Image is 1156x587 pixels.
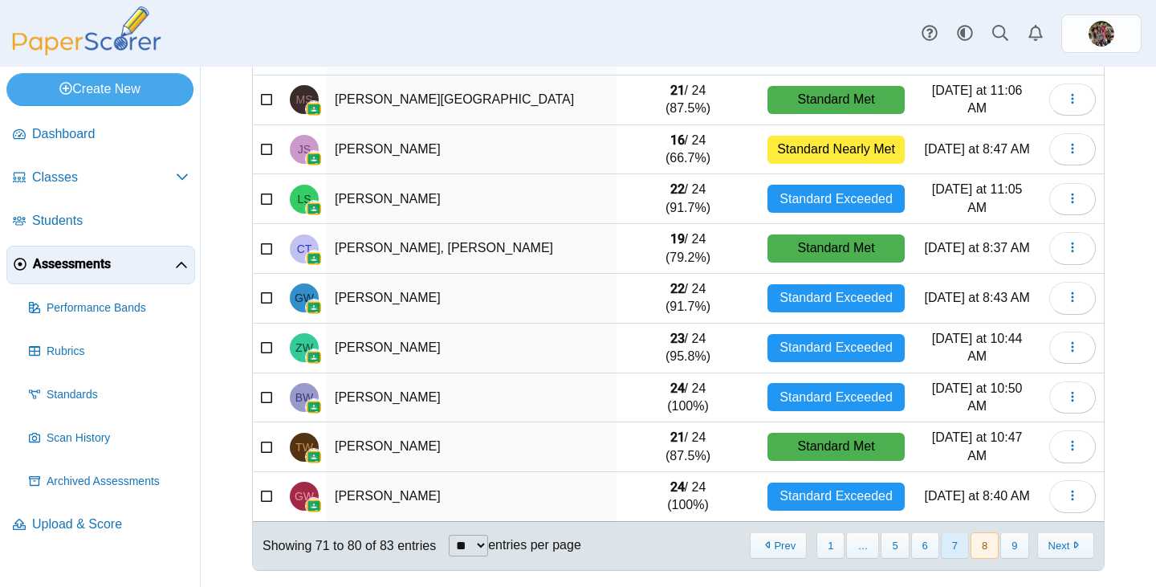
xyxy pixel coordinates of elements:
[295,392,314,403] span: Braylen Weavil
[971,532,999,559] button: 8
[306,349,322,365] img: googleClassroom-logo.png
[617,174,759,224] td: / 24 (91.7%)
[767,136,906,164] div: Standard Nearly Met
[670,381,685,396] b: 24
[47,300,189,316] span: Performance Bands
[22,376,195,414] a: Standards
[6,73,193,105] a: Create New
[925,142,1030,156] time: Sep 16, 2025 at 8:47 AM
[327,324,617,373] td: [PERSON_NAME]
[932,332,1023,363] time: Sep 16, 2025 at 10:44 AM
[22,463,195,501] a: Archived Assessments
[327,224,617,274] td: [PERSON_NAME], [PERSON_NAME]
[295,292,314,304] span: Grant Walser
[767,483,906,511] div: Standard Exceeded
[327,274,617,324] td: [PERSON_NAME]
[6,44,167,58] a: PaperScorer
[6,246,195,284] a: Assessments
[327,174,617,224] td: [PERSON_NAME]
[327,373,617,423] td: [PERSON_NAME]
[941,532,969,559] button: 7
[932,84,1023,115] time: Sep 16, 2025 at 11:06 AM
[816,532,845,559] button: 1
[32,125,189,143] span: Dashboard
[306,251,322,267] img: googleClassroom-logo.png
[297,243,312,255] span: Cooper Tuttle
[306,498,322,514] img: googleClassroom-logo.png
[767,234,906,263] div: Standard Met
[22,419,195,458] a: Scan History
[670,430,685,445] b: 21
[32,212,189,230] span: Students
[932,182,1023,214] time: Sep 16, 2025 at 11:05 AM
[925,291,1030,304] time: Sep 16, 2025 at 8:43 AM
[617,472,759,522] td: / 24 (100%)
[767,383,906,411] div: Standard Exceeded
[6,6,167,55] img: PaperScorer
[670,281,685,296] b: 22
[911,532,939,559] button: 6
[298,144,311,155] span: Jeremiah Sturgeon
[932,381,1023,413] time: Sep 16, 2025 at 10:50 AM
[750,532,807,559] button: Previous
[670,231,685,247] b: 19
[327,75,617,125] td: [PERSON_NAME][GEOGRAPHIC_DATA]
[295,342,313,353] span: Zoe Walters
[925,489,1030,503] time: Sep 16, 2025 at 8:40 AM
[6,506,195,544] a: Upload & Score
[767,433,906,461] div: Standard Met
[22,289,195,328] a: Performance Bands
[617,75,759,125] td: / 24 (87.5%)
[22,332,195,371] a: Rubrics
[1037,532,1094,559] button: Next
[306,101,322,117] img: googleClassroom-logo.png
[306,300,322,316] img: googleClassroom-logo.png
[670,181,685,197] b: 22
[488,538,581,552] label: entries per page
[297,194,311,205] span: Lilly Sype
[6,202,195,241] a: Students
[670,83,685,98] b: 21
[47,387,189,403] span: Standards
[1089,21,1114,47] img: ps.ZGjZAUrt273eHv6v
[767,185,906,213] div: Standard Exceeded
[1018,16,1053,51] a: Alerts
[617,274,759,324] td: / 24 (91.7%)
[47,474,189,490] span: Archived Assessments
[306,399,322,415] img: googleClassroom-logo.png
[925,241,1030,255] time: Sep 16, 2025 at 8:37 AM
[47,344,189,360] span: Rubrics
[306,449,322,465] img: googleClassroom-logo.png
[932,430,1023,462] time: Sep 16, 2025 at 10:47 AM
[295,491,314,502] span: Gabriel Willis
[1000,532,1028,559] button: 9
[327,125,617,175] td: [PERSON_NAME]
[767,86,906,114] div: Standard Met
[327,472,617,522] td: [PERSON_NAME]
[767,334,906,362] div: Standard Exceeded
[670,132,685,148] b: 16
[47,430,189,446] span: Scan History
[670,331,685,346] b: 23
[296,94,313,105] span: Mason Spainhour
[6,159,195,198] a: Classes
[6,116,195,154] a: Dashboard
[1061,14,1142,53] a: ps.ZGjZAUrt273eHv6v
[327,422,617,472] td: [PERSON_NAME]
[617,373,759,423] td: / 24 (100%)
[253,522,436,570] div: Showing 71 to 80 of 83 entries
[295,442,313,453] span: Torin Wells
[617,422,759,472] td: / 24 (87.5%)
[33,255,175,273] span: Assessments
[1089,21,1114,47] span: Kerry Swicegood
[617,224,759,274] td: / 24 (79.2%)
[670,479,685,495] b: 24
[748,532,1094,559] nav: pagination
[846,532,879,559] span: …
[32,516,189,533] span: Upload & Score
[32,169,176,186] span: Classes
[617,324,759,373] td: / 24 (95.8%)
[306,151,322,167] img: googleClassroom-logo.png
[617,125,759,175] td: / 24 (66.7%)
[881,532,909,559] button: 5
